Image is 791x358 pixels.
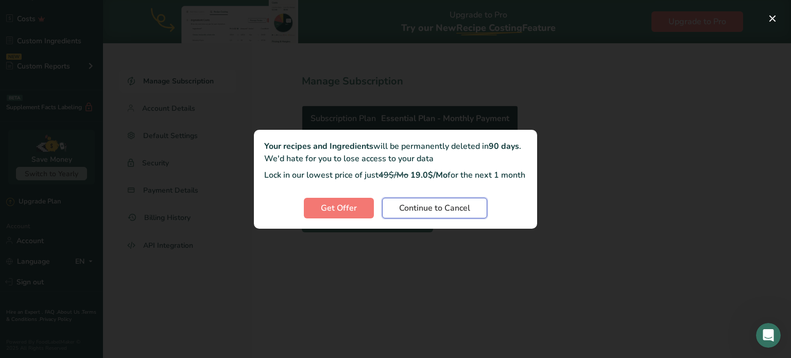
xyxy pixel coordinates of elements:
[379,169,408,181] span: 49$/Mo
[264,169,527,181] p: Lock in our lowest price of just for the next 1 month
[264,140,527,165] div: will be permanently deleted in . We'd hate for you to lose access to your data
[410,169,448,181] b: 19.0$/Mo
[382,198,487,218] button: Continue to Cancel
[321,202,357,214] span: Get Offer
[264,141,373,152] b: Your recipes and Ingredients
[399,202,470,214] span: Continue to Cancel
[304,198,374,218] button: Get Offer
[756,323,781,348] iframe: Intercom live chat
[489,141,519,152] b: 90 days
